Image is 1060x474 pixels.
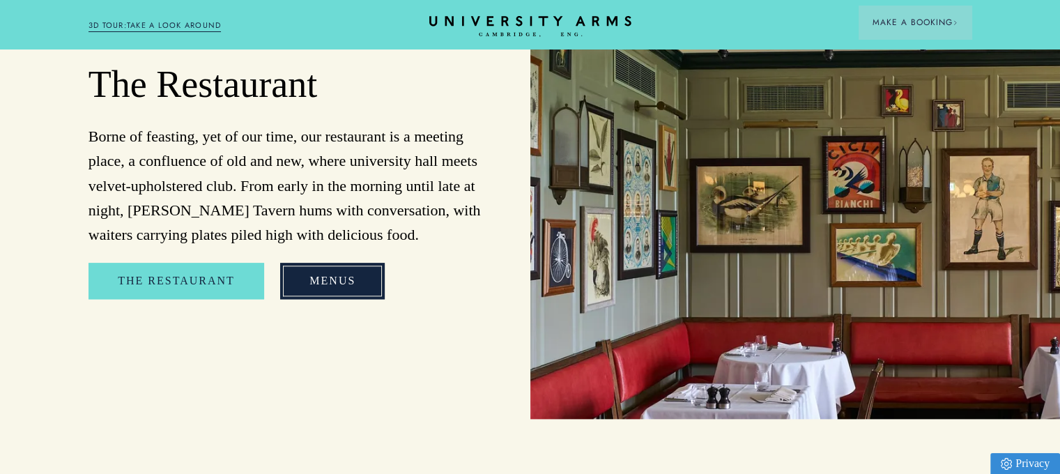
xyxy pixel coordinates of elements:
[89,124,482,247] p: Borne of feasting, yet of our time, our restaurant is a meeting place, a confluence of old and ne...
[89,62,482,108] h2: The Restaurant
[429,16,631,38] a: Home
[859,6,971,39] button: Make a BookingArrow icon
[953,20,958,25] img: Arrow icon
[89,20,222,32] a: 3D TOUR:TAKE A LOOK AROUND
[280,263,385,299] a: Menus
[990,453,1060,474] a: Privacy
[1001,458,1012,470] img: Privacy
[89,263,264,299] a: The Restaurant
[873,16,958,29] span: Make a Booking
